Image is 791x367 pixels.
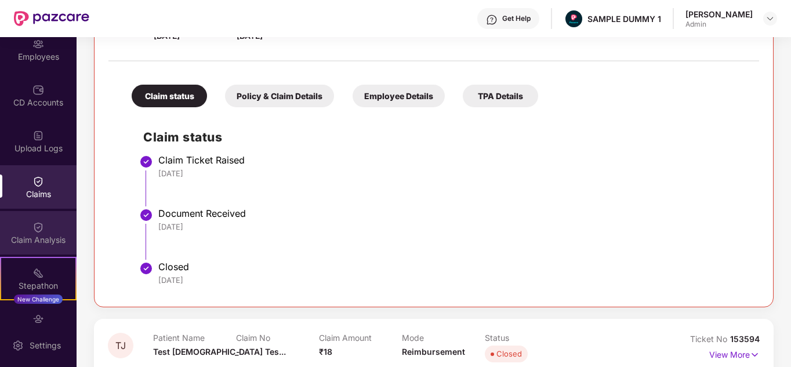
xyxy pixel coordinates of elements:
[319,333,402,343] p: Claim Amount
[485,333,568,343] p: Status
[115,341,126,351] span: TJ
[32,130,44,141] img: svg+xml;base64,PHN2ZyBpZD0iVXBsb2FkX0xvZ3MiIGRhdGEtbmFtZT0iVXBsb2FkIExvZ3MiIHhtbG5zPSJodHRwOi8vd3...
[486,14,498,26] img: svg+xml;base64,PHN2ZyBpZD0iSGVscC0zMngzMiIgeG1sbnM9Imh0dHA6Ly93d3cudzMub3JnLzIwMDAvc3ZnIiB3aWR0aD...
[236,347,240,357] span: -
[1,280,75,292] div: Stepathon
[709,346,760,361] p: View More
[690,334,730,344] span: Ticket No
[32,176,44,187] img: svg+xml;base64,PHN2ZyBpZD0iQ2xhaW0iIHhtbG5zPSJodHRwOi8vd3d3LnczLm9yZy8yMDAwL3N2ZyIgd2lkdGg9IjIwIi...
[32,267,44,279] img: svg+xml;base64,PHN2ZyB4bWxucz0iaHR0cDovL3d3dy53My5vcmcvMjAwMC9zdmciIHdpZHRoPSIyMSIgaGVpZ2h0PSIyMC...
[32,313,44,325] img: svg+xml;base64,PHN2ZyBpZD0iRW5kb3JzZW1lbnRzIiB4bWxucz0iaHR0cDovL3d3dy53My5vcmcvMjAwMC9zdmciIHdpZH...
[32,38,44,50] img: svg+xml;base64,PHN2ZyBpZD0iRW1wbG95ZWVzIiB4bWxucz0iaHR0cDovL3d3dy53My5vcmcvMjAwMC9zdmciIHdpZHRoPS...
[502,14,531,23] div: Get Help
[153,347,286,357] span: Test [DEMOGRAPHIC_DATA] Tes...
[158,208,748,219] div: Document Received
[32,84,44,96] img: svg+xml;base64,PHN2ZyBpZD0iQ0RfQWNjb3VudHMiIGRhdGEtbmFtZT0iQ0QgQWNjb3VudHMiIHhtbG5zPSJodHRwOi8vd3...
[139,208,153,222] img: svg+xml;base64,PHN2ZyBpZD0iU3RlcC1Eb25lLTMyeDMyIiB4bWxucz0iaHR0cDovL3d3dy53My5vcmcvMjAwMC9zdmciIH...
[26,340,64,351] div: Settings
[587,13,661,24] div: SAMPLE DUMMY 1
[236,333,319,343] p: Claim No
[730,334,760,344] span: 153594
[402,333,485,343] p: Mode
[14,11,89,26] img: New Pazcare Logo
[14,295,63,304] div: New Challenge
[319,347,332,357] span: ₹18
[353,85,445,107] div: Employee Details
[143,128,748,147] h2: Claim status
[153,333,236,343] p: Patient Name
[565,10,582,27] img: Pazcare_Alternative_logo-01-01.png
[496,348,522,359] div: Closed
[158,261,748,272] div: Closed
[402,347,465,357] span: Reimbursement
[139,261,153,275] img: svg+xml;base64,PHN2ZyBpZD0iU3RlcC1Eb25lLTMyeDMyIiB4bWxucz0iaHR0cDovL3d3dy53My5vcmcvMjAwMC9zdmciIH...
[158,168,748,179] div: [DATE]
[463,85,538,107] div: TPA Details
[750,348,760,361] img: svg+xml;base64,PHN2ZyB4bWxucz0iaHR0cDovL3d3dy53My5vcmcvMjAwMC9zdmciIHdpZHRoPSIxNyIgaGVpZ2h0PSIxNy...
[158,221,748,232] div: [DATE]
[12,340,24,351] img: svg+xml;base64,PHN2ZyBpZD0iU2V0dGluZy0yMHgyMCIgeG1sbnM9Imh0dHA6Ly93d3cudzMub3JnLzIwMDAvc3ZnIiB3aW...
[32,221,44,233] img: svg+xml;base64,PHN2ZyBpZD0iQ2xhaW0iIHhtbG5zPSJodHRwOi8vd3d3LnczLm9yZy8yMDAwL3N2ZyIgd2lkdGg9IjIwIi...
[132,85,207,107] div: Claim status
[158,275,748,285] div: [DATE]
[685,20,753,29] div: Admin
[765,14,775,23] img: svg+xml;base64,PHN2ZyBpZD0iRHJvcGRvd24tMzJ4MzIiIHhtbG5zPSJodHRwOi8vd3d3LnczLm9yZy8yMDAwL3N2ZyIgd2...
[225,85,334,107] div: Policy & Claim Details
[158,154,748,166] div: Claim Ticket Raised
[139,155,153,169] img: svg+xml;base64,PHN2ZyBpZD0iU3RlcC1Eb25lLTMyeDMyIiB4bWxucz0iaHR0cDovL3d3dy53My5vcmcvMjAwMC9zdmciIH...
[685,9,753,20] div: [PERSON_NAME]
